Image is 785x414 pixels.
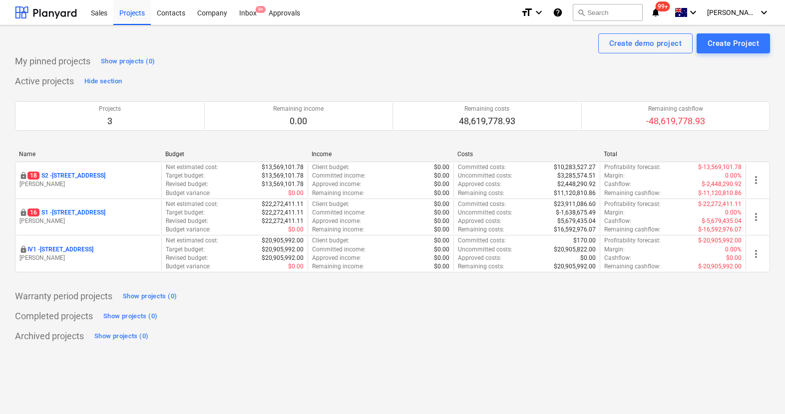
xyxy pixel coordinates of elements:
div: Hide section [84,76,122,87]
div: Show projects (0) [103,311,157,322]
p: IV1 - [STREET_ADDRESS] [27,245,93,254]
p: Approved income : [312,217,361,225]
span: more_vert [750,248,762,260]
p: Remaining cashflow : [604,225,661,234]
p: Remaining income [273,105,324,113]
p: $0.00 [434,200,449,208]
p: [PERSON_NAME] [19,254,157,262]
p: $0.00 [434,236,449,245]
div: This project is confidential [19,172,27,180]
i: notifications [651,6,661,18]
p: 48,619,778.93 [459,115,515,127]
p: My pinned projects [15,55,90,67]
p: $0.00 [434,245,449,254]
span: 18 [27,172,39,180]
p: Committed income : [312,172,366,180]
p: $-16,592,976.07 [698,225,742,234]
p: Active projects [15,75,74,87]
p: Remaining costs : [458,189,504,198]
p: $0.00 [434,163,449,172]
span: locked [19,208,27,216]
p: $11,120,810.86 [554,189,596,198]
iframe: Chat Widget [735,366,785,414]
p: Revised budget : [166,180,208,189]
p: Approved costs : [458,217,501,225]
p: $-11,120,810.86 [698,189,742,198]
span: locked [19,245,27,253]
p: $22,272,411.11 [262,217,304,225]
p: Profitability forecast : [604,163,661,172]
div: This project is confidential [19,245,27,254]
p: Remaining cashflow : [604,262,661,271]
p: S2 - [STREET_ADDRESS] [27,172,105,180]
span: 99+ [656,1,670,11]
p: $10,283,527.27 [554,163,596,172]
p: $22,272,411.11 [262,208,304,217]
p: Committed income : [312,208,366,217]
p: $170.00 [573,236,596,245]
p: Uncommitted costs : [458,208,512,217]
p: $13,569,101.78 [262,172,304,180]
p: $0.00 [434,254,449,262]
p: Net estimated cost : [166,200,218,208]
i: Knowledge base [553,6,563,18]
span: 16 [27,208,39,216]
p: Remaining income : [312,225,364,234]
p: -48,619,778.93 [646,115,705,127]
span: 9+ [256,6,266,13]
div: Total [604,151,742,158]
p: $20,905,822.00 [554,245,596,254]
p: $20,905,992.00 [262,254,304,262]
p: $0.00 [726,254,742,262]
i: keyboard_arrow_down [687,6,699,18]
p: $-13,569,101.78 [698,163,742,172]
button: Hide section [82,73,124,89]
p: Committed income : [312,245,366,254]
p: Completed projects [15,310,93,322]
p: Remaining costs : [458,262,504,271]
button: Create demo project [598,33,693,53]
p: $20,905,992.00 [554,262,596,271]
p: $-2,448,290.92 [702,180,742,189]
p: Approved costs : [458,180,501,189]
span: more_vert [750,174,762,186]
p: $16,592,976.07 [554,225,596,234]
p: Approved income : [312,254,361,262]
p: 0.00 [273,115,324,127]
span: [PERSON_NAME] [707,8,757,16]
p: $13,569,101.78 [262,163,304,172]
span: more_vert [750,211,762,223]
p: $2,448,290.92 [557,180,596,189]
p: Client budget : [312,200,350,208]
p: Net estimated cost : [166,236,218,245]
p: $-20,905,992.00 [698,262,742,271]
p: $0.00 [434,180,449,189]
p: Target budget : [166,245,205,254]
p: Remaining cashflow [646,105,705,113]
p: Remaining costs : [458,225,504,234]
p: Profitability forecast : [604,236,661,245]
p: Cashflow : [604,180,631,189]
div: Show projects (0) [94,331,148,342]
p: Committed costs : [458,236,506,245]
p: 0.00% [725,172,742,180]
p: Approved income : [312,180,361,189]
p: Client budget : [312,236,350,245]
button: Show projects (0) [92,328,151,344]
p: $0.00 [288,225,304,234]
p: $-22,272,411.11 [698,200,742,208]
p: Committed costs : [458,200,506,208]
p: $0.00 [434,217,449,225]
p: Committed costs : [458,163,506,172]
div: IV1 -[STREET_ADDRESS][PERSON_NAME] [19,245,157,262]
p: Remaining cashflow : [604,189,661,198]
span: search [577,8,585,16]
i: keyboard_arrow_down [533,6,545,18]
p: Remaining income : [312,189,364,198]
p: $0.00 [288,189,304,198]
p: $5,679,435.04 [557,217,596,225]
div: Name [19,151,157,158]
div: Create demo project [609,37,682,50]
p: Margin : [604,172,625,180]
